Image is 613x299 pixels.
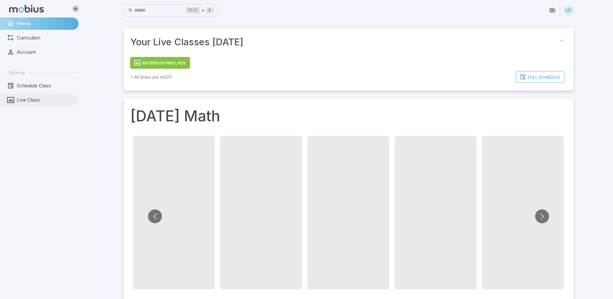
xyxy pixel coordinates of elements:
[556,35,567,46] button: collapse
[564,6,574,15] div: MF
[546,4,558,17] button: Join in Zoom Client
[17,82,74,89] span: Schedule Class
[17,49,74,56] span: Account
[516,71,565,83] a: Full Schedule
[148,209,162,223] button: Go to previous slide
[130,35,556,49] span: Your Live Classes [DATE]
[17,34,74,41] span: Curriculum
[130,105,567,127] h1: [DATE] Math
[206,7,213,14] kbd: k
[130,74,171,80] p: * All times are in EDT
[8,70,25,75] span: Tutoring
[17,20,74,27] span: Home
[130,57,190,69] button: Enter5:00 PMClass
[186,7,200,14] kbd: Ctrl
[186,6,214,14] div: +
[17,96,74,104] span: Live Class
[535,209,549,223] button: Go to next slide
